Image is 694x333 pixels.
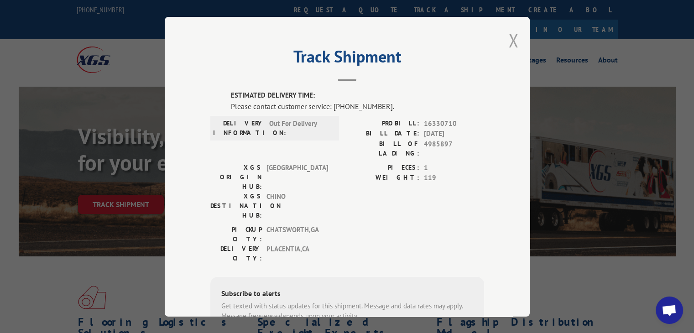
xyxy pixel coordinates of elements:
[210,191,262,220] label: XGS DESTINATION HUB:
[231,90,484,101] label: ESTIMATED DELIVERY TIME:
[231,100,484,111] div: Please contact customer service: [PHONE_NUMBER].
[656,297,683,324] a: Open chat
[266,244,328,263] span: PLACENTIA , CA
[347,173,419,183] label: WEIGHT:
[347,118,419,129] label: PROBILL:
[269,118,331,137] span: Out For Delivery
[424,129,484,139] span: [DATE]
[210,224,262,244] label: PICKUP CITY:
[221,287,473,301] div: Subscribe to alerts
[213,118,265,137] label: DELIVERY INFORMATION:
[508,28,518,52] button: Close modal
[424,139,484,158] span: 4985897
[210,162,262,191] label: XGS ORIGIN HUB:
[424,173,484,183] span: 119
[424,162,484,173] span: 1
[347,139,419,158] label: BILL OF LADING:
[221,301,473,321] div: Get texted with status updates for this shipment. Message and data rates may apply. Message frequ...
[424,118,484,129] span: 16330710
[210,50,484,68] h2: Track Shipment
[210,244,262,263] label: DELIVERY CITY:
[347,129,419,139] label: BILL DATE:
[266,162,328,191] span: [GEOGRAPHIC_DATA]
[347,162,419,173] label: PIECES:
[266,224,328,244] span: CHATSWORTH , GA
[266,191,328,220] span: CHINO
